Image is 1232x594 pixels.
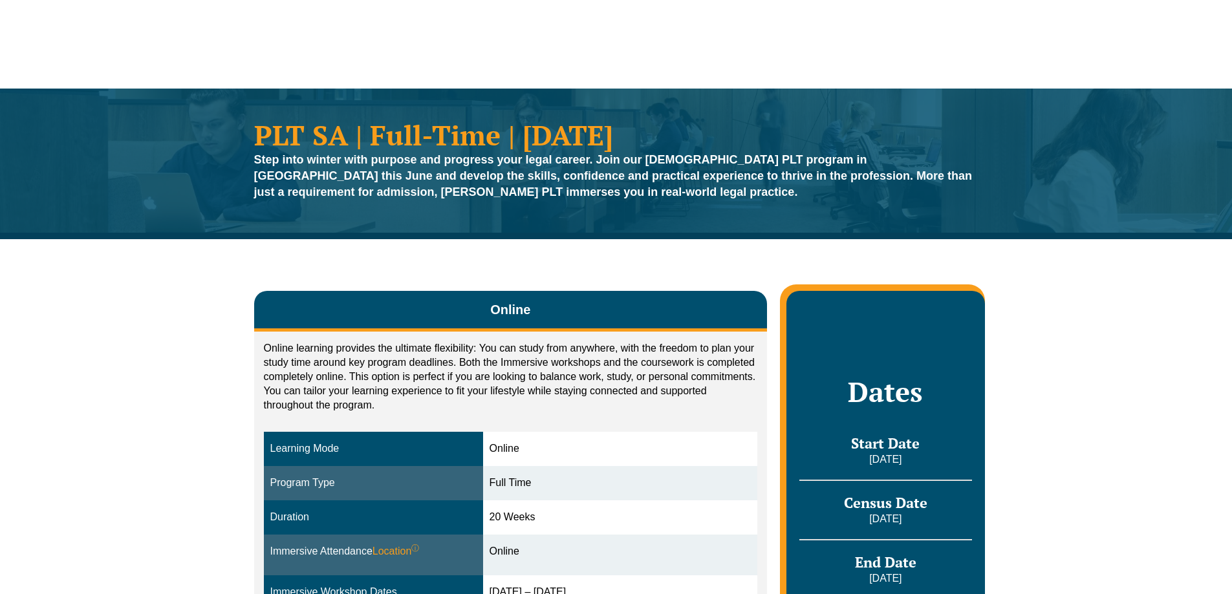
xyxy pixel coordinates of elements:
p: [DATE] [799,512,971,526]
span: Census Date [844,493,927,512]
div: Duration [270,510,477,525]
span: End Date [855,553,916,571]
div: Learning Mode [270,441,477,456]
p: Online learning provides the ultimate flexibility: You can study from anywhere, with the freedom ... [264,341,758,412]
span: Online [490,301,530,319]
h1: PLT SA | Full-Time | [DATE] [254,121,978,149]
div: Program Type [270,476,477,491]
div: 20 Weeks [490,510,751,525]
p: [DATE] [799,571,971,586]
h2: Dates [799,376,971,408]
p: [DATE] [799,452,971,467]
span: Location [373,544,420,559]
div: Full Time [490,476,751,491]
div: Online [490,544,751,559]
div: Immersive Attendance [270,544,477,559]
div: Online [490,441,751,456]
sup: ⓘ [411,544,419,553]
span: Start Date [851,434,920,452]
strong: Step into winter with purpose and progress your legal career. Join our [DEMOGRAPHIC_DATA] PLT pro... [254,153,973,198]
